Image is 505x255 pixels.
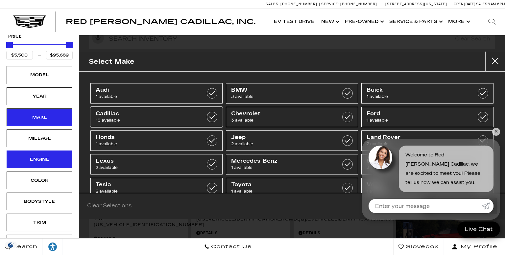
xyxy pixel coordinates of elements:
[266,2,279,6] span: Sales:
[226,130,358,151] a: Jeep2 available
[476,2,488,6] span: Sales:
[96,188,199,195] span: 2 available
[66,18,255,25] a: Red [PERSON_NAME] Cadillac, Inc.
[96,158,199,164] span: Lexus
[367,110,470,117] span: Ford
[199,239,257,255] a: Contact Us
[367,87,470,93] span: Buick
[96,117,199,124] span: 15 available
[231,141,335,147] span: 2 available
[231,87,335,93] span: BMW
[87,202,132,210] a: Clear Selections
[209,242,252,251] span: Contact Us
[482,199,493,213] a: Submit
[23,198,56,205] div: Bodystyle
[66,42,73,48] div: Maximum Price
[23,177,56,184] div: Color
[367,134,470,141] span: Land Rover
[7,108,72,126] div: MakeMake
[369,146,392,169] img: Agent profile photo
[7,235,72,252] div: FeaturesFeatures
[454,2,475,6] span: Open [DATE]
[3,242,18,248] img: Opt-Out Icon
[444,239,505,255] button: Open user profile menu
[367,93,470,100] span: 1 available
[393,239,444,255] a: Glovebox
[7,66,72,84] div: ModelModel
[7,214,72,231] div: TrimTrim
[461,225,496,233] span: Live Chat
[13,15,46,28] img: Cadillac Dark Logo with Cadillac White Text
[404,242,439,251] span: Glovebox
[7,129,72,147] div: MileageMileage
[231,93,335,100] span: 3 available
[43,239,63,255] a: Explore your accessibility options
[266,2,319,6] a: Sales: [PHONE_NUMBER]
[231,164,335,171] span: 1 available
[361,130,493,151] a: Land Rover2 available
[96,164,199,171] span: 2 available
[280,2,317,6] span: [PHONE_NUMBER]
[6,51,33,59] input: Minimum
[46,51,73,59] input: Maximum
[231,134,335,141] span: Jeep
[231,181,335,188] span: Toyota
[89,56,134,67] h2: Select Make
[231,158,335,164] span: Mercedes-Benz
[90,130,223,151] a: Honda1 available
[7,172,72,189] div: ColorColor
[66,18,255,26] span: Red [PERSON_NAME] Cadillac, Inc.
[231,188,335,195] span: 1 available
[367,117,470,124] span: 1 available
[226,83,358,104] a: BMW3 available
[271,9,318,35] a: EV Test Drive
[6,42,13,48] div: Minimum Price
[8,34,71,39] h5: Price
[318,9,342,35] a: New
[231,110,335,117] span: Chevrolet
[90,178,223,198] a: Tesla2 available
[6,39,73,59] div: Price
[7,87,72,105] div: YearYear
[226,178,358,198] a: Toyota1 available
[23,114,56,121] div: Make
[23,135,56,142] div: Mileage
[231,117,335,124] span: 3 available
[361,107,493,127] a: Ford1 available
[488,2,505,6] span: 9 AM-6 PM
[226,154,358,174] a: Mercedes-Benz1 available
[23,93,56,100] div: Year
[10,242,37,251] span: Search
[23,71,56,79] div: Model
[342,9,386,35] a: Pre-Owned
[369,199,482,213] input: Enter your message
[7,151,72,168] div: EngineEngine
[340,2,377,6] span: [PHONE_NUMBER]
[226,107,358,127] a: Chevrolet3 available
[43,242,62,252] div: Explore your accessibility options
[399,146,493,192] div: Welcome to Red [PERSON_NAME] Cadillac, we are excited to meet you! Please tell us how we can assi...
[361,178,493,198] a: Volvo1 available
[7,193,72,210] div: BodystyleBodystyle
[386,9,445,35] a: Service & Parts
[90,107,223,127] a: Cadillac15 available
[23,156,56,163] div: Engine
[361,83,493,104] a: Buick1 available
[90,83,223,104] a: Audi1 available
[457,221,500,237] a: Live Chat
[3,242,18,248] section: Click to Open Cookie Consent Modal
[458,242,497,251] span: My Profile
[445,9,472,35] button: More
[485,52,505,71] button: close
[96,134,199,141] span: Honda
[321,2,339,6] span: Service:
[96,110,199,117] span: Cadillac
[361,154,493,174] a: Subaru3 available
[385,2,447,6] a: [STREET_ADDRESS][US_STATE]
[23,219,56,226] div: Trim
[90,154,223,174] a: Lexus2 available
[96,93,199,100] span: 1 available
[319,2,379,6] a: Service: [PHONE_NUMBER]
[96,181,199,188] span: Tesla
